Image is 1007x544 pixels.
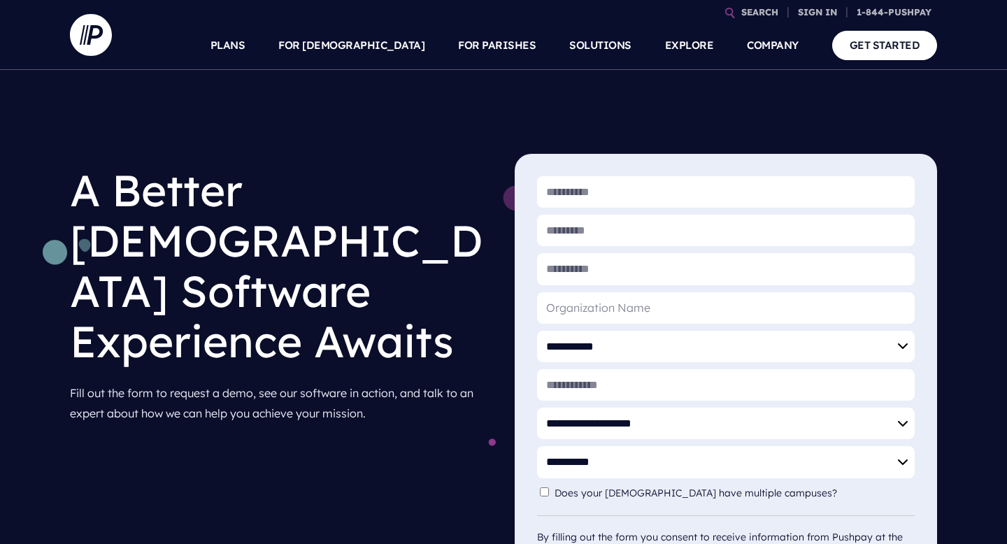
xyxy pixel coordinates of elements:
[278,21,424,70] a: FOR [DEMOGRAPHIC_DATA]
[70,378,492,429] p: Fill out the form to request a demo, see our software in action, and talk to an expert about how ...
[832,31,938,59] a: GET STARTED
[555,487,844,499] label: Does your [DEMOGRAPHIC_DATA] have multiple campuses?
[665,21,714,70] a: EXPLORE
[70,154,492,378] h1: A Better [DEMOGRAPHIC_DATA] Software Experience Awaits
[569,21,631,70] a: SOLUTIONS
[537,292,915,324] input: Organization Name
[458,21,536,70] a: FOR PARISHES
[747,21,799,70] a: COMPANY
[210,21,245,70] a: PLANS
